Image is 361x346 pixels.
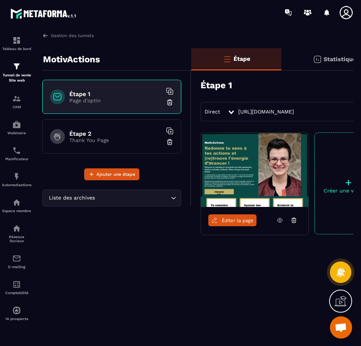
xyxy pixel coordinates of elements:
[69,137,162,143] p: Thank You Page
[223,55,232,63] img: bars-o.4a397970.svg
[10,7,77,20] img: logo
[42,190,181,207] div: Search for option
[2,131,32,135] p: Webinaire
[96,194,169,202] input: Search for option
[201,80,232,90] h3: Étape 1
[12,224,21,233] img: social-network
[84,168,139,180] button: Ajouter une étape
[166,138,173,146] img: trash
[2,291,32,295] p: Comptabilité
[2,235,32,243] p: Réseaux Sociaux
[2,274,32,300] a: accountantaccountantComptabilité
[324,56,360,63] p: Statistiques
[2,248,32,274] a: emailemailE-mailing
[2,47,32,51] p: Tableau de bord
[69,98,162,103] p: Page d'optin
[12,254,21,263] img: email
[208,214,256,226] a: Éditer la page
[2,157,32,161] p: Planificateur
[69,130,162,137] h6: Étape 2
[42,32,94,39] a: Gestion des tunnels
[201,133,308,207] img: image
[12,198,21,207] img: automations
[222,218,254,223] span: Éditer la page
[2,56,32,89] a: formationformationTunnel de vente Site web
[12,146,21,155] img: scheduler
[2,183,32,187] p: Automatisations
[205,109,220,115] span: Direct
[2,105,32,109] p: CRM
[43,52,100,67] p: MotivActions
[2,73,32,83] p: Tunnel de vente Site web
[2,265,32,269] p: E-mailing
[2,141,32,167] a: schedulerschedulerPlanificateur
[2,317,32,321] p: IA prospects
[96,171,135,178] span: Ajouter une étape
[69,90,162,98] h6: Étape 1
[2,218,32,248] a: social-networksocial-networkRéseaux Sociaux
[2,89,32,115] a: formationformationCRM
[2,115,32,141] a: automationsautomationsWebinaire
[12,280,21,289] img: accountant
[2,209,32,213] p: Espace membre
[12,62,21,71] img: formation
[47,194,96,202] span: Liste des archives
[166,99,173,106] img: trash
[42,32,49,39] img: arrow
[313,55,322,64] img: stats.20deebd0.svg
[238,109,294,115] a: [URL][DOMAIN_NAME]
[2,30,32,56] a: formationformationTableau de bord
[12,94,21,103] img: formation
[2,192,32,218] a: automationsautomationsEspace membre
[12,36,21,45] img: formation
[12,306,21,315] img: automations
[234,55,250,62] p: Étape
[330,316,352,339] div: Ouvrir le chat
[2,167,32,192] a: automationsautomationsAutomatisations
[12,172,21,181] img: automations
[12,120,21,129] img: automations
